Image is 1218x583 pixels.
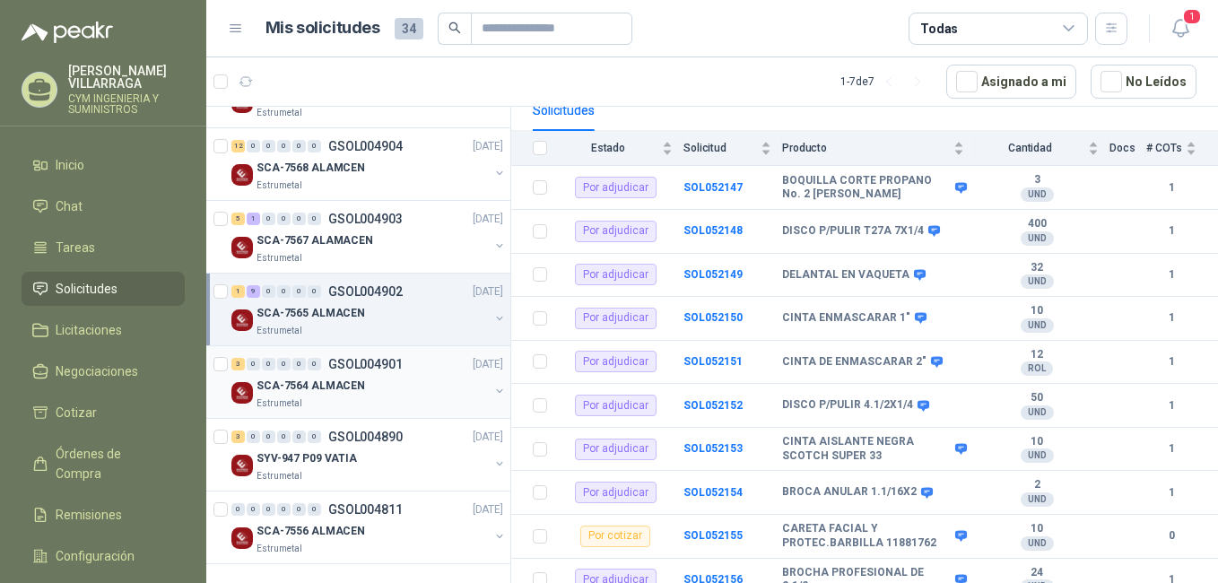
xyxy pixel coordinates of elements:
[22,539,185,573] a: Configuración
[533,100,595,120] div: Solicitudes
[257,469,302,483] p: Estrumetal
[473,356,503,373] p: [DATE]
[575,439,657,460] div: Por adjudicar
[257,160,365,177] p: SCA-7568 ALAMCEN
[257,178,302,193] p: Estrumetal
[448,22,461,34] span: search
[257,378,365,395] p: SCA-7564 ALMACEN
[22,22,113,43] img: Logo peakr
[328,213,403,225] p: GSOL004903
[683,529,743,542] a: SOL052155
[262,358,275,370] div: 0
[257,324,302,338] p: Estrumetal
[946,65,1076,99] button: Asignado a mi
[1146,440,1196,457] b: 1
[277,431,291,443] div: 0
[683,268,743,281] b: SOL052149
[231,426,507,483] a: 3 0 0 0 0 0 GSOL004890[DATE] Company LogoSYV-947 P09 VATIAEstrumetal
[257,542,302,556] p: Estrumetal
[782,131,975,166] th: Producto
[231,135,507,193] a: 12 0 0 0 0 0 GSOL004904[DATE] Company LogoSCA-7568 ALAMCENEstrumetal
[328,285,403,298] p: GSOL004902
[975,217,1099,231] b: 400
[575,264,657,285] div: Por adjudicar
[920,19,958,39] div: Todas
[1146,222,1196,239] b: 1
[782,522,951,550] b: CARETA FACIAL Y PROTEC.BARBILLA 11881762
[683,442,743,455] a: SOL052153
[231,164,253,186] img: Company Logo
[683,355,743,368] a: SOL052151
[683,131,782,166] th: Solicitud
[257,450,357,467] p: SYV-947 P09 VATIA
[1021,492,1054,507] div: UND
[56,155,84,175] span: Inicio
[575,351,657,372] div: Por adjudicar
[277,213,291,225] div: 0
[262,503,275,516] div: 0
[231,499,507,556] a: 0 0 0 0 0 0 GSOL004811[DATE] Company LogoSCA-7556 ALMACENEstrumetal
[56,320,122,340] span: Licitaciones
[68,65,185,90] p: [PERSON_NAME] VILLARRAGA
[247,285,260,298] div: 9
[975,173,1099,187] b: 3
[473,138,503,155] p: [DATE]
[56,196,83,216] span: Chat
[683,311,743,324] a: SOL052150
[56,361,138,381] span: Negociaciones
[56,403,97,422] span: Cotizar
[558,131,683,166] th: Estado
[558,142,658,154] span: Estado
[292,503,306,516] div: 0
[328,503,403,516] p: GSOL004811
[231,527,253,549] img: Company Logo
[1091,65,1196,99] button: No Leídos
[308,358,321,370] div: 0
[22,396,185,430] a: Cotizar
[975,142,1084,154] span: Cantidad
[56,546,135,566] span: Configuración
[575,395,657,416] div: Por adjudicar
[247,358,260,370] div: 0
[1146,131,1218,166] th: # COTs
[1146,484,1196,501] b: 1
[683,181,743,194] a: SOL052147
[683,399,743,412] b: SOL052152
[782,174,951,202] b: BOQUILLA CORTE PROPANO No. 2 [PERSON_NAME]
[575,177,657,198] div: Por adjudicar
[265,15,380,41] h1: Mis solicitudes
[247,503,260,516] div: 0
[247,213,260,225] div: 1
[1021,361,1053,376] div: ROL
[683,224,743,237] a: SOL052148
[782,224,924,239] b: DISCO P/PULIR T27A 7X1/4
[1146,527,1196,544] b: 0
[56,505,122,525] span: Remisiones
[257,251,302,265] p: Estrumetal
[231,285,245,298] div: 1
[277,358,291,370] div: 0
[22,313,185,347] a: Licitaciones
[782,485,917,500] b: BROCA ANULAR 1.1/16X2
[308,140,321,152] div: 0
[1146,266,1196,283] b: 1
[22,189,185,223] a: Chat
[1021,187,1054,202] div: UND
[22,498,185,532] a: Remisiones
[473,501,503,518] p: [DATE]
[840,67,932,96] div: 1 - 7 de 7
[292,213,306,225] div: 0
[56,238,95,257] span: Tareas
[1021,536,1054,551] div: UND
[22,437,185,491] a: Órdenes de Compra
[1021,448,1054,463] div: UND
[231,358,245,370] div: 3
[277,140,291,152] div: 0
[580,526,650,547] div: Por cotizar
[292,285,306,298] div: 0
[575,482,657,503] div: Por adjudicar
